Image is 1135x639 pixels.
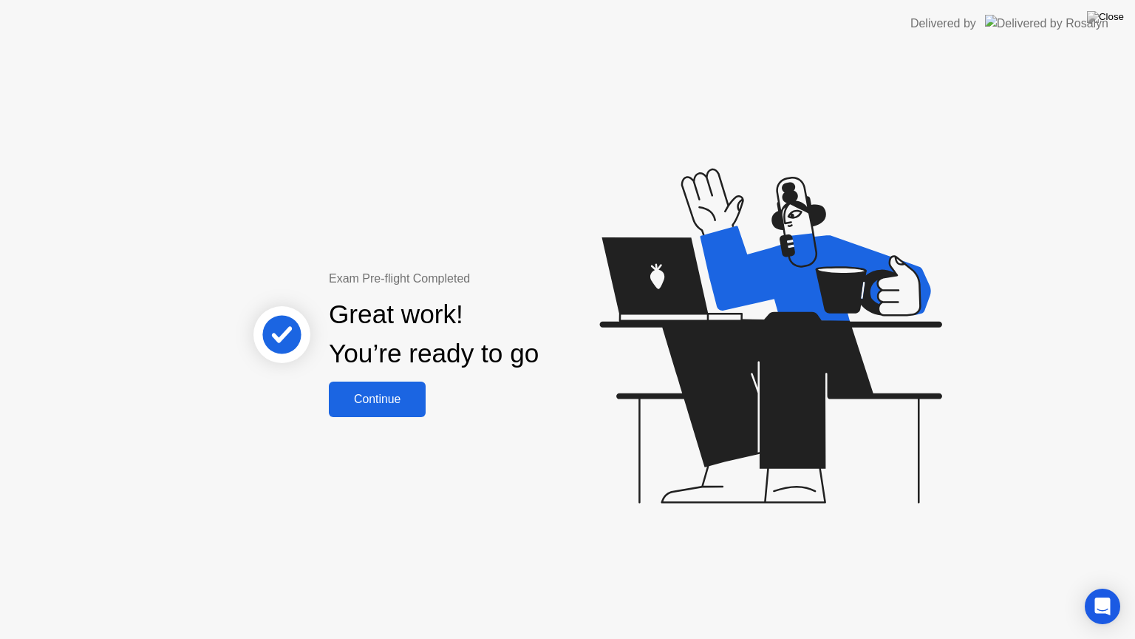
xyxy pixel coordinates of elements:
[333,393,421,406] div: Continue
[985,15,1108,32] img: Delivered by Rosalyn
[329,382,426,417] button: Continue
[1087,11,1124,23] img: Close
[1085,589,1120,624] div: Open Intercom Messenger
[910,15,976,33] div: Delivered by
[329,270,634,288] div: Exam Pre-flight Completed
[329,295,539,373] div: Great work! You’re ready to go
